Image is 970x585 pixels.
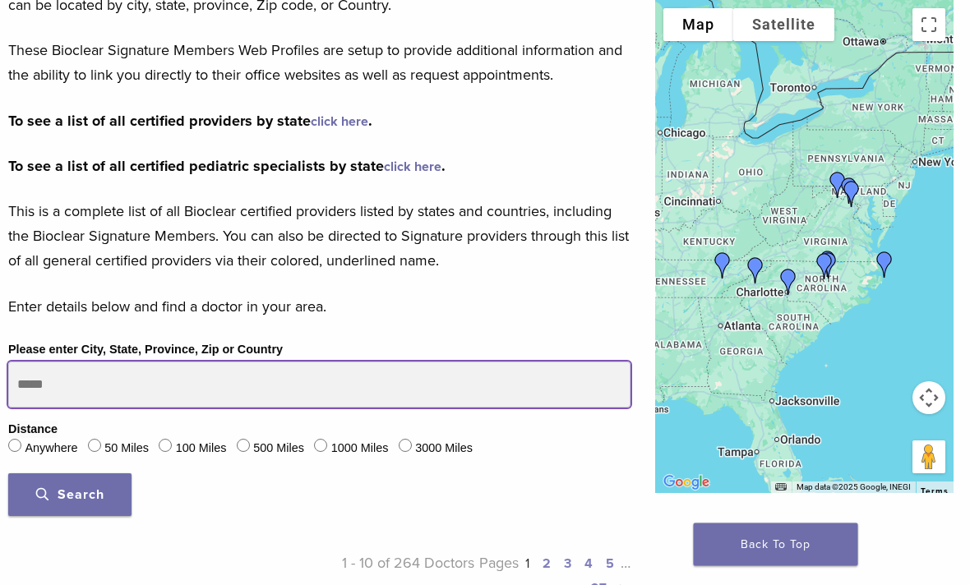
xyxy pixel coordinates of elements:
button: Map camera controls [913,381,946,414]
div: Dr. Ann Coambs [769,262,809,302]
label: 500 Miles [254,440,305,458]
a: Terms (opens in new tab) [921,486,949,496]
a: click here [385,159,442,176]
img: Google [660,472,714,493]
a: 5 [607,556,615,573]
label: Anywhere [25,440,78,458]
label: 3000 Miles [416,440,473,458]
button: Drag Pegman onto the map to open Street View [913,440,946,473]
p: Enter details below and find a doctor in your area. [9,295,631,320]
a: 3 [565,556,572,573]
div: Dr. Anna Abernethy [810,246,849,285]
span: … [621,555,631,573]
button: Show street map [664,8,734,41]
a: 1 [526,556,530,573]
div: Dr. Deborah Baker [819,165,858,205]
div: Dr. Shane Costa [830,171,870,210]
div: Dr. Jeffrey Beeler [704,246,743,285]
p: These Bioclear Signature Members Web Profiles are setup to provide additional information and the... [9,39,631,88]
div: Dr. Makani Peele [866,245,905,284]
button: Show satellite imagery [734,8,835,41]
a: 4 [585,556,594,573]
button: Toggle fullscreen view [913,8,946,41]
label: 1000 Miles [332,440,390,458]
a: Open this area in Google Maps (opens a new window) [660,472,714,493]
legend: Distance [9,421,58,440]
a: click here [312,114,369,131]
div: Dr. Lauren Chapman [809,244,848,283]
p: This is a complete list of all Bioclear certified providers listed by states and countries, inclu... [9,200,631,274]
div: Dr. Rebekkah Merrell [737,251,776,290]
a: Back To Top [694,523,858,566]
button: Search [9,474,132,517]
div: Dr. Christina Goodall [806,246,845,286]
strong: To see a list of all certified providers by state . [9,113,373,131]
label: Please enter City, State, Province, Zip or Country [9,342,284,360]
strong: To see a list of all certified pediatric specialists by state . [9,158,446,176]
label: 100 Miles [177,440,228,458]
span: Search [37,487,105,504]
label: 50 Miles [105,440,150,458]
a: 2 [543,556,552,573]
div: Dr. Komal Karmacharya [833,174,872,214]
button: Keyboard shortcuts [776,481,788,493]
span: Map data ©2025 Google, INEGI [797,482,912,491]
